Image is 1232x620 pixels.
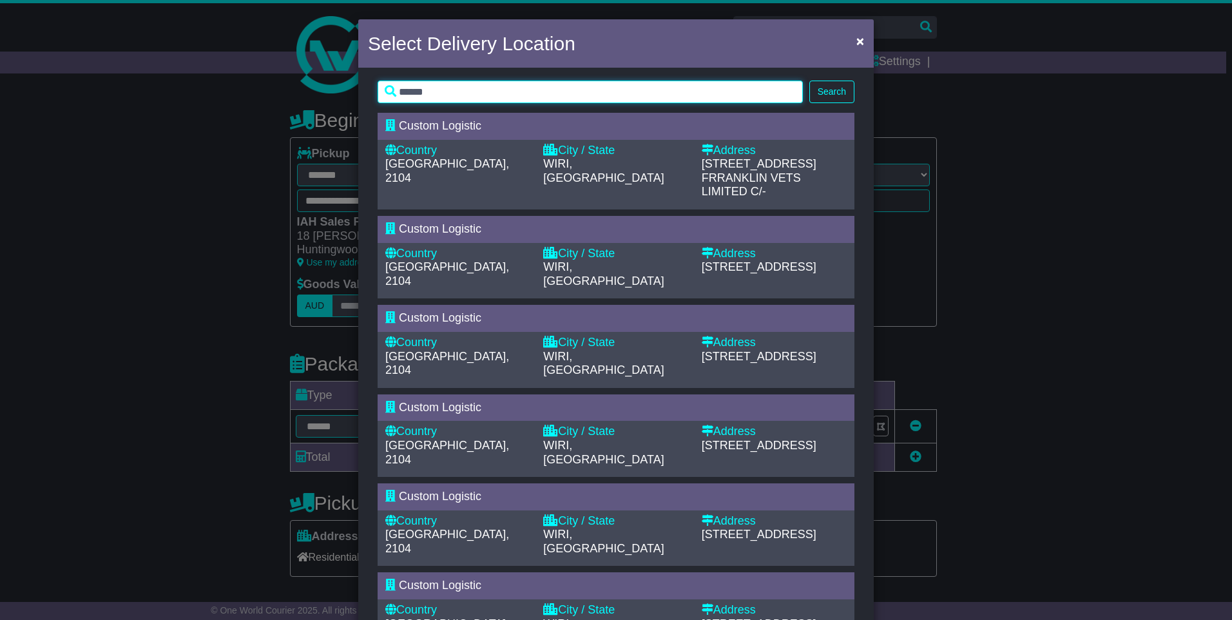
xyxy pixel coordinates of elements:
div: Address [702,514,847,528]
span: [GEOGRAPHIC_DATA], 2104 [385,157,509,184]
span: Custom Logistic [399,222,481,235]
span: WIRI, [GEOGRAPHIC_DATA] [543,439,664,466]
span: [GEOGRAPHIC_DATA], 2104 [385,439,509,466]
div: Country [385,514,530,528]
div: Country [385,144,530,158]
span: [GEOGRAPHIC_DATA], 2104 [385,528,509,555]
span: [STREET_ADDRESS] [702,157,816,170]
span: [STREET_ADDRESS] [702,350,816,363]
div: Country [385,336,530,350]
h4: Select Delivery Location [368,29,575,58]
div: City / State [543,336,688,350]
span: [GEOGRAPHIC_DATA], 2104 [385,260,509,287]
div: Country [385,603,530,617]
span: Custom Logistic [399,119,481,132]
div: Address [702,144,847,158]
div: City / State [543,247,688,261]
span: [STREET_ADDRESS] [702,439,816,452]
span: [STREET_ADDRESS] [702,528,816,541]
span: [GEOGRAPHIC_DATA], 2104 [385,350,509,377]
div: Address [702,425,847,439]
div: City / State [543,425,688,439]
span: Custom Logistic [399,579,481,592]
div: Country [385,247,530,261]
div: Country [385,425,530,439]
span: Custom Logistic [399,311,481,324]
span: WIRI, [GEOGRAPHIC_DATA] [543,528,664,555]
div: Address [702,247,847,261]
span: WIRI, [GEOGRAPHIC_DATA] [543,260,664,287]
span: Custom Logistic [399,490,481,503]
div: City / State [543,514,688,528]
div: City / State [543,603,688,617]
span: FRRANKLIN VETS LIMITED C/- [702,171,801,199]
span: WIRI, [GEOGRAPHIC_DATA] [543,350,664,377]
span: Custom Logistic [399,401,481,414]
button: Search [809,81,854,103]
span: WIRI, [GEOGRAPHIC_DATA] [543,157,664,184]
div: Address [702,336,847,350]
span: × [856,34,864,48]
div: City / State [543,144,688,158]
div: Address [702,603,847,617]
span: [STREET_ADDRESS] [702,260,816,273]
button: Close [850,28,871,54]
